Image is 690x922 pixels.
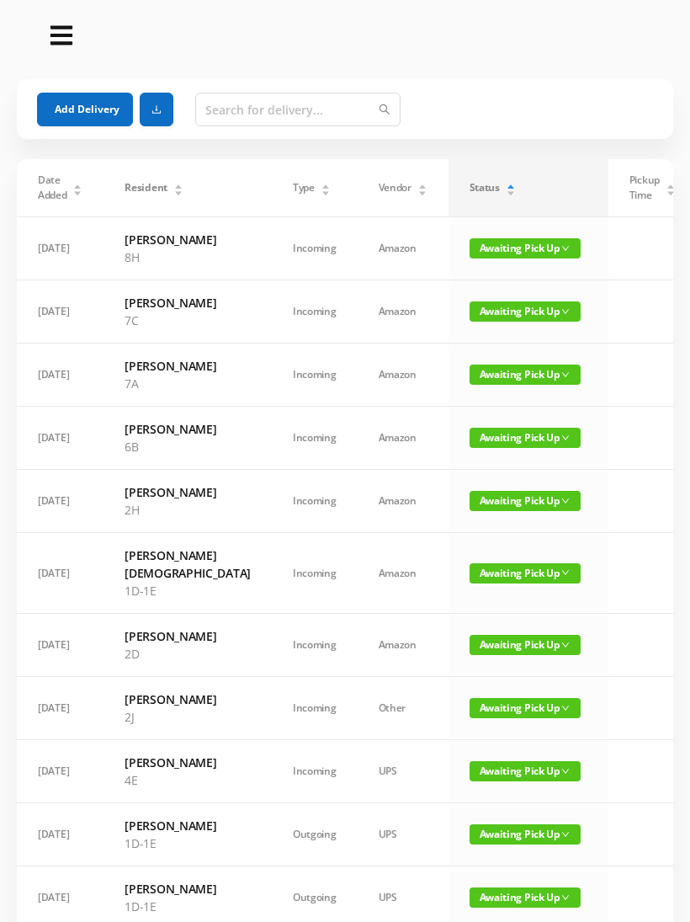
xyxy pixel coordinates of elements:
h6: [PERSON_NAME] [125,690,251,708]
td: UPS [358,803,448,866]
td: Incoming [272,614,358,677]
h6: [PERSON_NAME] [125,294,251,312]
span: Type [293,180,315,195]
p: 1D-1E [125,582,251,600]
p: 1D-1E [125,898,251,915]
td: Incoming [272,344,358,407]
button: Add Delivery [37,93,133,126]
i: icon: caret-down [73,189,82,194]
span: Status [470,180,500,195]
i: icon: caret-down [666,189,675,194]
div: Sort [173,182,183,192]
p: 4E [125,771,251,789]
h6: [PERSON_NAME] [125,754,251,771]
i: icon: caret-down [321,189,330,194]
td: Incoming [272,533,358,614]
td: Amazon [358,280,448,344]
td: Incoming [272,217,358,280]
i: icon: down [561,307,570,316]
td: Amazon [358,407,448,470]
p: 7C [125,312,251,329]
i: icon: caret-up [506,182,515,187]
i: icon: down [561,244,570,253]
span: Awaiting Pick Up [470,428,581,448]
span: Awaiting Pick Up [470,761,581,781]
td: [DATE] [17,217,103,280]
i: icon: caret-down [173,189,183,194]
i: icon: down [561,497,570,505]
p: 7A [125,375,251,392]
i: icon: caret-down [417,189,427,194]
p: 2D [125,645,251,663]
h6: [PERSON_NAME] [125,357,251,375]
i: icon: search [379,104,390,115]
div: Sort [417,182,427,192]
span: Vendor [379,180,411,195]
h6: [PERSON_NAME] [125,880,251,898]
p: 8H [125,248,251,266]
h6: [PERSON_NAME] [125,420,251,438]
td: Amazon [358,614,448,677]
i: icon: caret-up [73,182,82,187]
p: 1D-1E [125,834,251,852]
i: icon: caret-down [506,189,515,194]
span: Awaiting Pick Up [470,563,581,584]
div: Sort [506,182,516,192]
td: Amazon [358,470,448,533]
span: Awaiting Pick Up [470,365,581,385]
td: [DATE] [17,344,103,407]
td: [DATE] [17,470,103,533]
i: icon: down [561,434,570,442]
td: [DATE] [17,740,103,803]
td: [DATE] [17,803,103,866]
span: Resident [125,180,167,195]
button: icon: download [140,93,173,126]
td: Incoming [272,740,358,803]
i: icon: caret-up [173,182,183,187]
td: Outgoing [272,803,358,866]
i: icon: down [561,641,570,649]
i: icon: down [561,370,570,379]
td: Amazon [358,344,448,407]
i: icon: caret-up [666,182,675,187]
span: Awaiting Pick Up [470,491,581,511]
h6: [PERSON_NAME] [125,627,251,645]
i: icon: down [561,767,570,775]
td: Incoming [272,470,358,533]
td: [DATE] [17,407,103,470]
td: Amazon [358,533,448,614]
i: icon: caret-up [321,182,330,187]
div: Sort [72,182,82,192]
span: Awaiting Pick Up [470,301,581,322]
input: Search for delivery... [195,93,401,126]
i: icon: down [561,830,570,839]
span: Awaiting Pick Up [470,887,581,908]
span: Pickup Time [629,173,660,203]
span: Awaiting Pick Up [470,824,581,845]
td: Other [358,677,448,740]
p: 2H [125,501,251,519]
p: 6B [125,438,251,456]
h6: [PERSON_NAME] [125,817,251,834]
span: Awaiting Pick Up [470,238,581,258]
td: Incoming [272,280,358,344]
td: Incoming [272,407,358,470]
td: [DATE] [17,533,103,614]
div: Sort [666,182,676,192]
i: icon: down [561,893,570,902]
i: icon: caret-up [417,182,427,187]
td: UPS [358,740,448,803]
td: Incoming [272,677,358,740]
td: [DATE] [17,677,103,740]
h6: [PERSON_NAME] [125,483,251,501]
td: [DATE] [17,280,103,344]
span: Awaiting Pick Up [470,698,581,718]
i: icon: down [561,568,570,577]
i: icon: down [561,704,570,712]
td: Amazon [358,217,448,280]
span: Awaiting Pick Up [470,635,581,655]
h6: [PERSON_NAME] [125,231,251,248]
p: 2J [125,708,251,726]
td: [DATE] [17,614,103,677]
h6: [PERSON_NAME][DEMOGRAPHIC_DATA] [125,546,251,582]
